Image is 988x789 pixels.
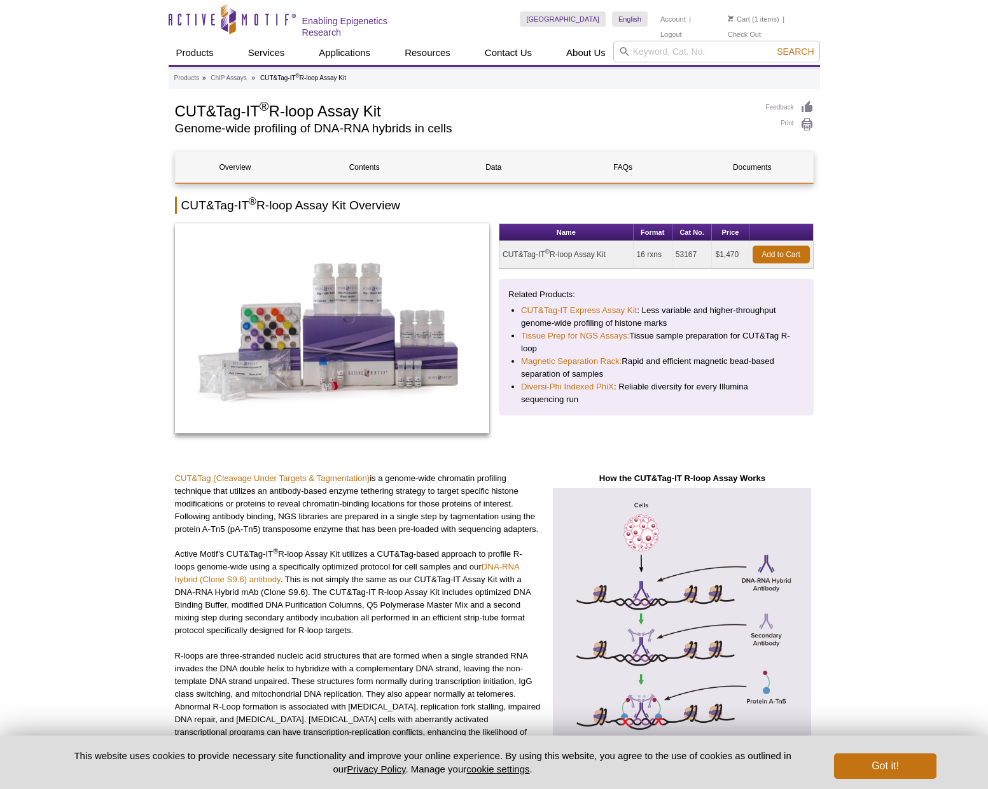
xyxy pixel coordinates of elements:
[302,15,428,38] h2: Enabling Epigenetics Research
[311,41,378,65] a: Applications
[499,224,634,241] th: Name
[249,196,256,207] sup: ®
[520,11,606,27] a: [GEOGRAPHIC_DATA]
[521,304,637,317] a: CUT&Tag-IT Express Assay Kit
[260,74,346,81] li: CUT&Tag-IT R-loop Assay Kit
[260,99,269,113] sup: ®
[773,46,818,57] button: Search
[175,223,490,433] img: CUT&Tag-IT<sup>®</sup> R-loop Assay Kit
[175,548,542,637] p: Active Motif’s CUT&Tag-IT R-loop Assay Kit utilizes a CUT&Tag-based approach to profile R-loops g...
[545,248,550,255] sup: ®
[521,355,791,381] li: Rapid and efficient magnetic bead-based separation of samples
[521,355,622,368] a: Magnetic Separation Rack:
[728,15,750,24] a: Cart
[347,764,405,774] a: Privacy Policy
[728,11,779,27] li: (1 items)
[202,74,206,81] li: »
[672,241,713,269] td: 53167
[834,753,936,779] button: Got it!
[728,30,761,39] a: Check Out
[296,72,300,78] sup: ®
[169,41,221,65] a: Products
[712,224,749,241] th: Price
[521,330,629,342] a: Tissue Prep for NGS Assays:
[521,330,791,355] li: Tissue sample preparation for CUT&Tag R-loop
[521,381,614,393] a: Diversi-Phi Indexed PhiX
[521,304,791,330] li: : Less variable and higher-throughput genome-wide profiling of histone marks
[397,41,458,65] a: Resources
[766,101,814,115] a: Feedback
[689,11,691,27] li: |
[176,152,295,183] a: Overview
[521,381,791,406] li: : Reliable diversity for every Illumina sequencing run
[52,749,814,776] p: This website uses cookies to provide necessary site functionality and improve your online experie...
[766,118,814,132] a: Print
[252,74,256,81] li: »
[466,764,529,774] button: cookie settings
[174,73,199,84] a: Products
[175,473,370,483] a: CUT&Tag (Cleavage Under Targets & Tagmentation)
[175,472,542,536] p: is a genome-wide chromatin profiling technique that utilizes an antibody-based enzyme tethering s...
[477,41,539,65] a: Contact Us
[273,547,278,555] sup: ®
[634,241,672,269] td: 16 rxns
[211,73,247,84] a: ChIP Assays
[240,41,293,65] a: Services
[175,650,542,751] p: R-loops are three-stranded nucleic acid structures that are formed when a single stranded RNA inv...
[175,197,814,214] h2: CUT&Tag-IT R-loop Assay Kit Overview
[499,241,634,269] td: CUT&Tag-IT R-loop Assay Kit
[563,152,683,183] a: FAQs
[305,152,424,183] a: Contents
[434,152,553,183] a: Data
[508,288,804,301] p: Related Products:
[692,152,812,183] a: Documents
[559,41,613,65] a: About Us
[599,473,765,483] strong: How the CUT&Tag-IT R-loop Assay Works
[175,101,753,120] h1: CUT&Tag-IT R-loop Assay Kit
[660,30,682,39] a: Logout
[672,224,713,241] th: Cat No.
[728,15,734,22] img: Your Cart
[634,224,672,241] th: Format
[777,46,814,57] span: Search
[175,123,753,134] h2: Genome-wide profiling of DNA-RNA hybrids in cells
[613,41,820,62] input: Keyword, Cat. No.
[783,11,784,27] li: |
[660,15,686,24] a: Account
[612,11,648,27] a: English
[712,241,749,269] td: $1,470
[753,246,810,263] a: Add to Cart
